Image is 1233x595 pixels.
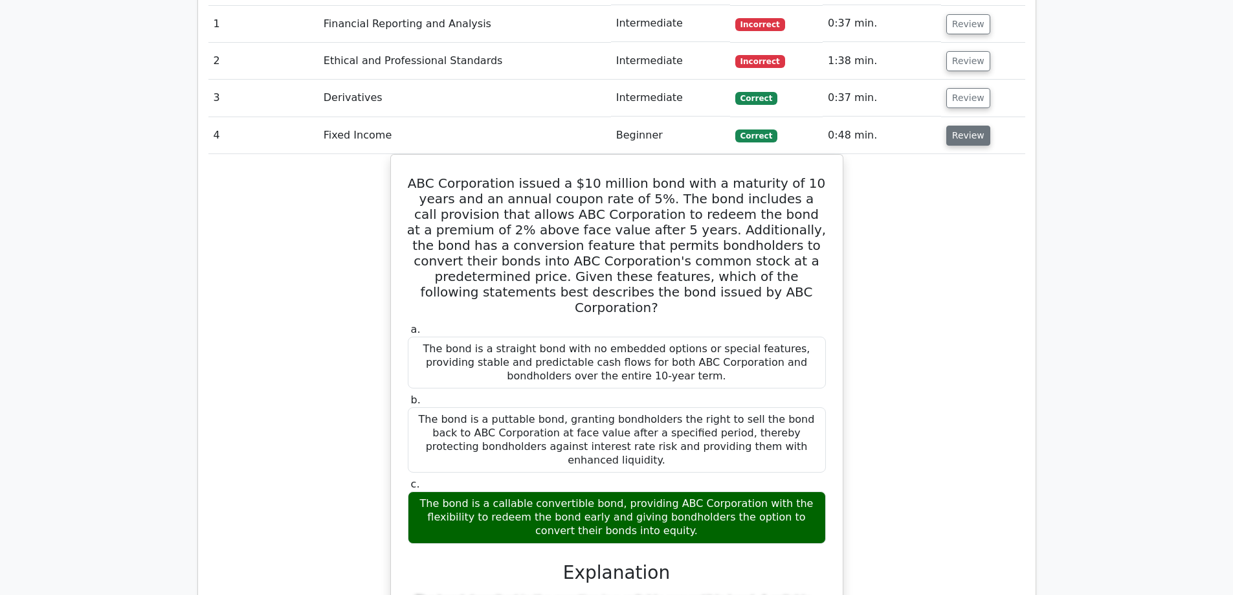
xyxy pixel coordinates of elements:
[406,175,827,315] h5: ABC Corporation issued a $10 million bond with a maturity of 10 years and an annual coupon rate o...
[208,80,318,117] td: 3
[735,18,785,31] span: Incorrect
[823,43,941,80] td: 1:38 min.
[611,5,730,42] td: Intermediate
[946,88,990,108] button: Review
[408,491,826,543] div: The bond is a callable convertible bond, providing ABC Corporation with the flexibility to redeem...
[408,407,826,473] div: The bond is a puttable bond, granting bondholders the right to sell the bond back to ABC Corporat...
[416,562,818,584] h3: Explanation
[823,5,941,42] td: 0:37 min.
[411,478,420,490] span: c.
[823,117,941,154] td: 0:48 min.
[735,92,777,105] span: Correct
[411,323,421,335] span: a.
[735,55,785,68] span: Incorrect
[411,394,421,406] span: b.
[946,14,990,34] button: Review
[735,129,777,142] span: Correct
[611,80,730,117] td: Intermediate
[318,117,611,154] td: Fixed Income
[946,126,990,146] button: Review
[946,51,990,71] button: Review
[318,5,611,42] td: Financial Reporting and Analysis
[208,43,318,80] td: 2
[611,117,730,154] td: Beginner
[408,337,826,388] div: The bond is a straight bond with no embedded options or special features, providing stable and pr...
[611,43,730,80] td: Intermediate
[318,80,611,117] td: Derivatives
[318,43,611,80] td: Ethical and Professional Standards
[823,80,941,117] td: 0:37 min.
[208,5,318,42] td: 1
[208,117,318,154] td: 4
